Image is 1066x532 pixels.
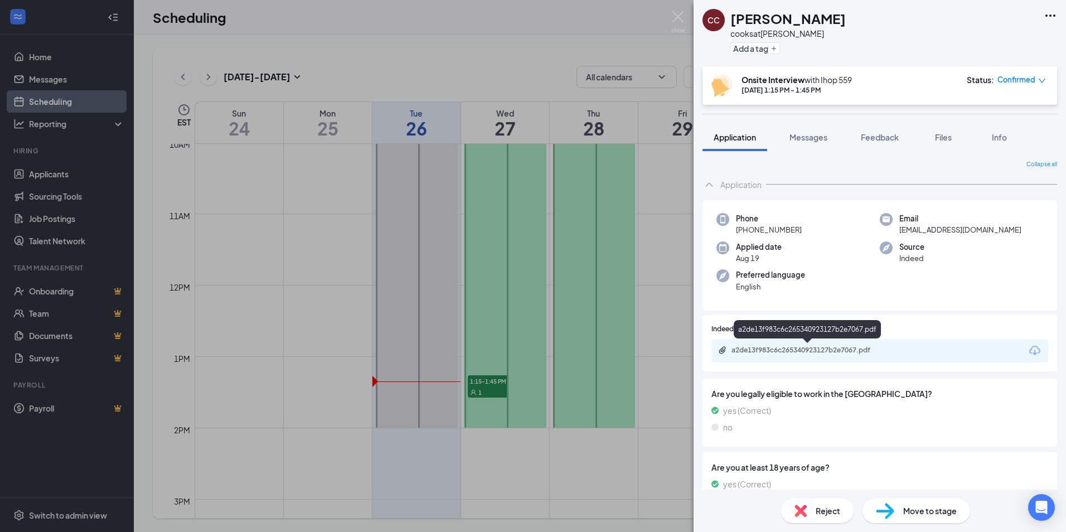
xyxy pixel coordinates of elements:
div: a2de13f983c6c265340923127b2e7067.pdf [731,346,888,355]
svg: Plus [771,45,777,52]
span: yes (Correct) [723,404,771,417]
svg: ChevronUp [702,178,716,191]
span: Reject [816,505,840,517]
span: Indeed [899,253,924,264]
svg: Download [1028,344,1041,357]
span: Preferred language [736,269,805,280]
svg: Ellipses [1044,9,1057,22]
div: [DATE] 1:15 PM - 1:45 PM [742,85,852,95]
span: Files [935,132,952,142]
h1: [PERSON_NAME] [730,9,846,28]
b: Onsite Interview [742,75,805,85]
span: Confirmed [997,74,1035,85]
div: Status : [967,74,994,85]
span: Are you at least 18 years of age? [711,461,1048,473]
div: CC [708,14,720,26]
span: [PHONE_NUMBER] [736,224,802,235]
span: Indeed Resume [711,324,760,335]
svg: Paperclip [718,346,727,355]
span: Phone [736,213,802,224]
div: with Ihop 559 [742,74,852,85]
span: [EMAIL_ADDRESS][DOMAIN_NAME] [899,224,1021,235]
span: Messages [789,132,827,142]
div: cooks at [PERSON_NAME] [730,28,846,39]
span: Application [714,132,756,142]
span: Info [992,132,1007,142]
span: down [1038,77,1046,85]
div: a2de13f983c6c265340923127b2e7067.pdf [734,320,881,338]
span: English [736,281,805,292]
div: Open Intercom Messenger [1028,494,1055,521]
a: Paperclipa2de13f983c6c265340923127b2e7067.pdf [718,346,899,356]
span: Source [899,241,924,253]
button: PlusAdd a tag [730,42,780,54]
span: yes (Correct) [723,478,771,490]
span: Applied date [736,241,782,253]
span: Move to stage [903,505,957,517]
span: Collapse all [1026,160,1057,169]
span: Are you legally eligible to work in the [GEOGRAPHIC_DATA]? [711,388,1048,400]
span: Email [899,213,1021,224]
span: Feedback [861,132,899,142]
div: Application [720,179,762,190]
span: Aug 19 [736,253,782,264]
span: no [723,421,733,433]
